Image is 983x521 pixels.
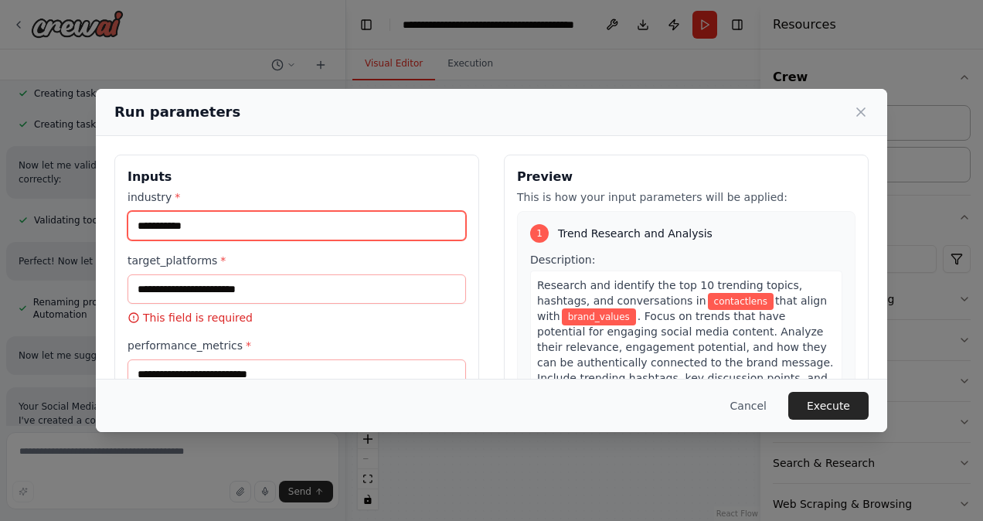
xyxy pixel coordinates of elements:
[128,338,466,353] label: performance_metrics
[718,392,779,420] button: Cancel
[517,189,855,205] p: This is how your input parameters will be applied:
[788,392,869,420] button: Execute
[530,254,595,266] span: Description:
[530,224,549,243] div: 1
[708,293,774,310] span: Variable: industry
[128,168,466,186] h3: Inputs
[537,279,802,307] span: Research and identify the top 10 trending topics, hashtags, and conversations in
[128,310,466,325] p: This field is required
[128,253,466,268] label: target_platforms
[537,295,827,322] span: that align with
[562,308,636,325] span: Variable: brand_values
[537,310,834,400] span: . Focus on trends that have potential for engaging social media content. Analyze their relevance,...
[517,168,855,186] h3: Preview
[114,101,240,123] h2: Run parameters
[558,226,713,241] span: Trend Research and Analysis
[128,189,466,205] label: industry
